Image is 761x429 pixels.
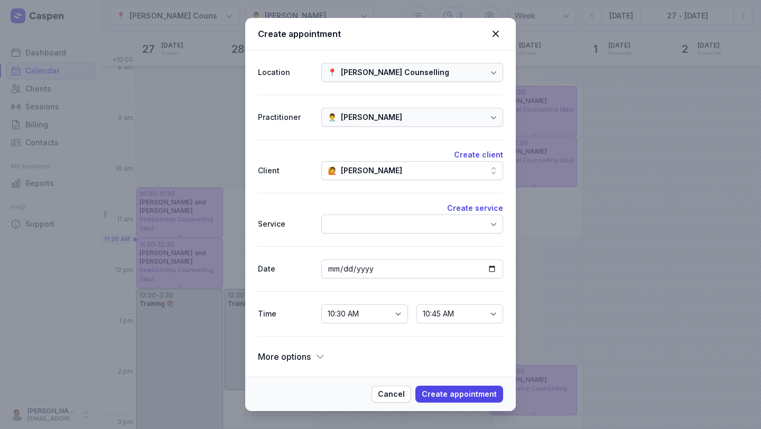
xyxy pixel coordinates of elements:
[378,388,405,400] span: Cancel
[258,164,313,177] div: Client
[341,66,449,79] div: [PERSON_NAME] Counselling
[415,386,503,403] button: Create appointment
[447,202,503,215] button: Create service
[258,349,311,364] span: More options
[321,259,503,278] input: Date
[258,218,313,230] div: Service
[341,111,402,124] div: [PERSON_NAME]
[258,66,313,79] div: Location
[258,27,488,40] div: Create appointment
[258,111,313,124] div: Practitioner
[258,307,313,320] div: Time
[372,386,411,403] button: Cancel
[422,388,497,400] span: Create appointment
[258,263,313,275] div: Date
[328,164,337,177] div: 🙋️
[328,111,337,124] div: 👨‍⚕️
[454,148,503,161] button: Create client
[328,66,337,79] div: 📍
